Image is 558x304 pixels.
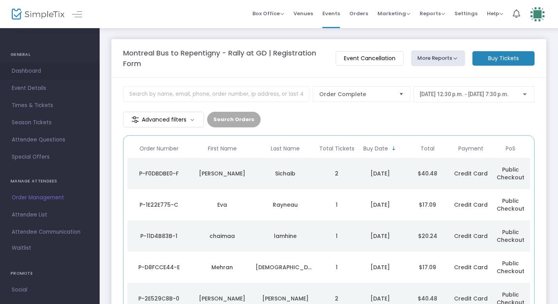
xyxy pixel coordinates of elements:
[256,201,315,209] div: Rayneau
[123,112,204,127] m-button: Advanced filters
[12,135,88,145] span: Attendee Questions
[454,263,488,271] span: Credit Card
[317,220,356,252] td: 1
[454,170,488,177] span: Credit Card
[458,145,483,152] span: Payment
[404,189,451,220] td: $17.09
[12,210,88,220] span: Attendee List
[487,10,503,17] span: Help
[358,170,402,177] div: 2025-08-16
[256,263,315,271] div: Islam
[404,252,451,283] td: $17.09
[497,197,524,213] span: Public Checkout
[358,295,402,302] div: 2025-08-14
[454,295,488,302] span: Credit Card
[358,232,402,240] div: 2025-08-15
[129,170,189,177] div: P-F0DBDBE0-F
[271,145,300,152] span: Last Name
[497,228,524,244] span: Public Checkout
[317,189,356,220] td: 1
[454,4,478,23] span: Settings
[391,145,397,152] span: Sortable
[358,201,402,209] div: 2025-08-15
[129,295,189,302] div: P-2E529C8B-0
[319,90,393,98] span: Order Complete
[129,232,189,240] div: P-11D4B83B-1
[193,263,252,271] div: Mehran
[11,47,89,63] h4: GENERAL
[506,145,515,152] span: PoS
[317,158,356,189] td: 2
[317,139,356,158] th: Total Tickets
[472,51,535,66] m-button: Buy Tickets
[129,263,189,271] div: P-D8FCCE44-E
[454,232,488,240] span: Credit Card
[12,83,88,93] span: Event Details
[411,50,465,66] button: More Reports
[123,86,309,102] input: Search by name, email, phone, order number, ip address, or last 4 digits of card
[497,259,524,275] span: Public Checkout
[404,220,451,252] td: $20.24
[256,232,315,240] div: lamhine
[420,91,509,97] span: [DATE] 12:30 p.m. - [DATE] 7:30 p.m.
[420,145,435,152] span: Total
[12,227,88,237] span: Attendee Communication
[193,170,252,177] div: Siyoussef
[12,66,88,76] span: Dashboard
[377,10,410,17] span: Marketing
[363,145,388,152] span: Buy Date
[11,173,89,189] h4: MANAGE ATTENDEES
[12,244,31,252] span: Waitlist
[208,145,237,152] span: First Name
[404,158,451,189] td: $40.48
[256,170,315,177] div: Sichaib
[12,100,88,111] span: Times & Tickets
[193,201,252,209] div: Eva
[322,4,340,23] span: Events
[420,10,445,17] span: Reports
[349,4,368,23] span: Orders
[12,118,88,128] span: Season Tickets
[256,295,315,302] div: Summers
[336,51,404,66] m-button: Event Cancellation
[139,145,179,152] span: Order Number
[12,193,88,203] span: Order Management
[252,10,284,17] span: Box Office
[293,4,313,23] span: Venues
[358,263,402,271] div: 2025-08-15
[12,285,88,295] span: Social
[396,87,407,102] button: Select
[193,295,252,302] div: Jonathan
[317,252,356,283] td: 1
[193,232,252,240] div: chaimaa
[454,201,488,209] span: Credit Card
[497,166,524,181] span: Public Checkout
[12,152,88,162] span: Special Offers
[129,201,189,209] div: P-1E22E775-C
[11,266,89,281] h4: PROMOTE
[123,48,328,69] m-panel-title: Montreal Bus to Repentigny - Rally at GD | Registration Form
[131,116,139,123] img: filter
